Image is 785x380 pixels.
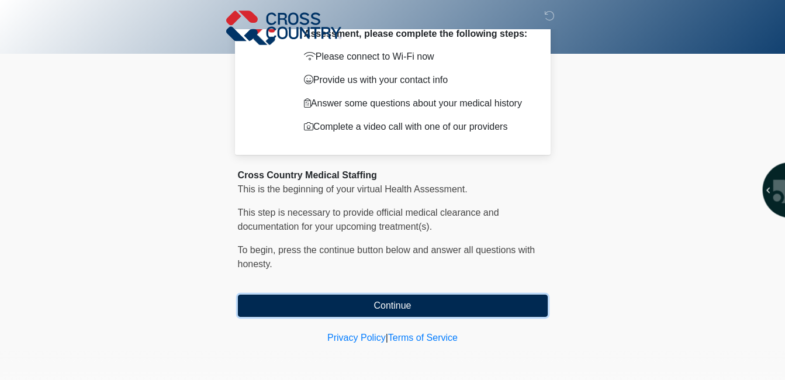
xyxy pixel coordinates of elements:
[238,208,499,232] span: This step is necessary to provide official medical clearance and documentation for your upcoming ...
[304,96,530,110] p: Answer some questions about your medical history
[226,9,342,43] img: Cross Country Logo
[238,295,548,317] button: Continue
[388,333,458,343] a: Terms of Service
[304,73,530,87] p: Provide us with your contact info
[304,120,530,134] p: Complete a video call with one of our providers
[238,245,535,269] span: To begin, ﻿﻿﻿﻿﻿﻿﻿﻿﻿﻿press the continue button below and answer all questions with honesty.
[238,168,548,182] div: Cross Country Medical Staffing
[386,333,388,343] a: |
[304,50,530,64] p: Please connect to Wi-Fi now
[327,333,386,343] a: Privacy Policy
[238,184,468,194] span: This is the beginning of your virtual Health Assessment.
